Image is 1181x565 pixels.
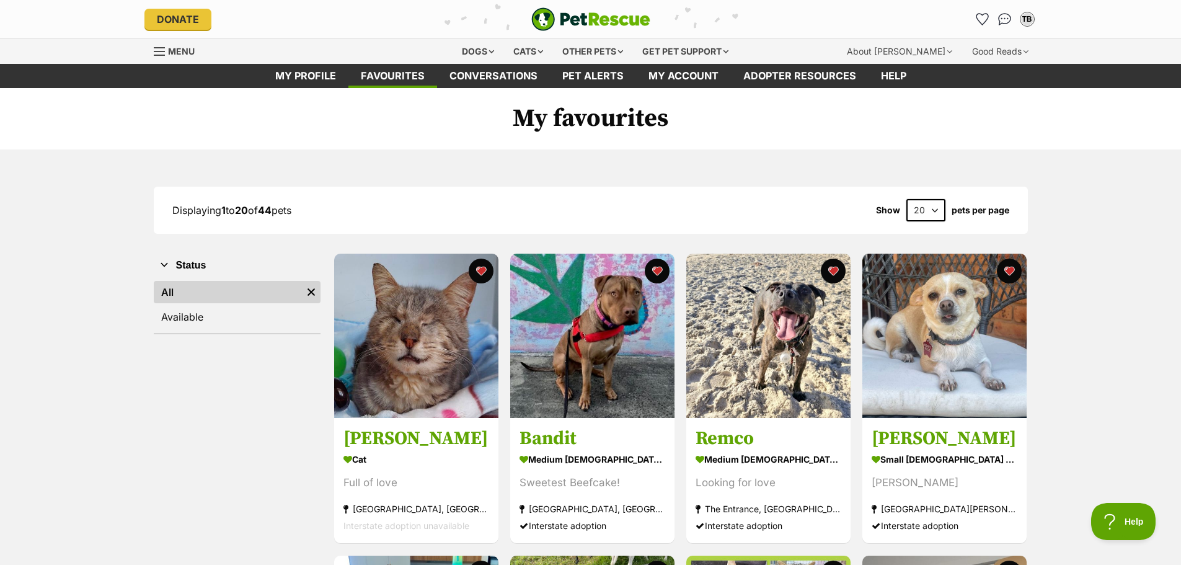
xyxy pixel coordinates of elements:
[520,475,665,492] div: Sweetest Beefcake!
[998,13,1011,25] img: chat-41dd97257d64d25036548639549fe6c8038ab92f7586957e7f3b1b290dea8141.svg
[1017,9,1037,29] button: My account
[696,475,841,492] div: Looking for love
[520,451,665,469] div: medium [DEMOGRAPHIC_DATA] Dog
[696,518,841,535] div: Interstate adoption
[821,259,846,283] button: favourite
[520,501,665,518] div: [GEOGRAPHIC_DATA], [GEOGRAPHIC_DATA]
[963,39,1037,64] div: Good Reads
[1021,13,1033,25] div: TB
[869,64,919,88] a: Help
[343,521,469,532] span: Interstate adoption unavailable
[1091,503,1156,540] iframe: Help Scout Beacon - Open
[510,254,675,418] img: Bandit
[334,418,498,544] a: [PERSON_NAME] Cat Full of love [GEOGRAPHIC_DATA], [GEOGRAPHIC_DATA] Interstate adoption unavailab...
[531,7,650,31] a: PetRescue
[154,306,321,328] a: Available
[862,254,1027,418] img: Luna
[550,64,636,88] a: Pet alerts
[154,278,321,333] div: Status
[686,418,851,544] a: Remco medium [DEMOGRAPHIC_DATA] Dog Looking for love The Entrance, [GEOGRAPHIC_DATA] Interstate a...
[263,64,348,88] a: My profile
[469,259,493,283] button: favourite
[872,518,1017,535] div: Interstate adoption
[302,281,321,303] a: Remove filter
[258,204,272,216] strong: 44
[862,418,1027,544] a: [PERSON_NAME] small [DEMOGRAPHIC_DATA] Dog [PERSON_NAME] [GEOGRAPHIC_DATA][PERSON_NAME], [GEOGRAP...
[343,501,489,518] div: [GEOGRAPHIC_DATA], [GEOGRAPHIC_DATA]
[154,281,302,303] a: All
[645,259,670,283] button: favourite
[634,39,737,64] div: Get pet support
[168,46,195,56] span: Menu
[437,64,550,88] a: conversations
[872,451,1017,469] div: small [DEMOGRAPHIC_DATA] Dog
[343,475,489,492] div: Full of love
[696,501,841,518] div: The Entrance, [GEOGRAPHIC_DATA]
[952,205,1009,215] label: pets per page
[554,39,632,64] div: Other pets
[334,254,498,418] img: Dawson
[520,427,665,451] h3: Bandit
[343,451,489,469] div: Cat
[872,501,1017,518] div: [GEOGRAPHIC_DATA][PERSON_NAME], [GEOGRAPHIC_DATA]
[696,427,841,451] h3: Remco
[872,475,1017,492] div: [PERSON_NAME]
[520,518,665,535] div: Interstate adoption
[686,254,851,418] img: Remco
[731,64,869,88] a: Adopter resources
[997,259,1022,283] button: favourite
[154,257,321,274] button: Status
[154,39,203,61] a: Menu
[343,427,489,451] h3: [PERSON_NAME]
[531,7,650,31] img: logo-e224e6f780fb5917bec1dbf3a21bbac754714ae5b6737aabdf751b685950b380.svg
[172,204,291,216] span: Displaying to of pets
[221,204,226,216] strong: 1
[973,9,1037,29] ul: Account quick links
[348,64,437,88] a: Favourites
[144,9,211,30] a: Donate
[838,39,961,64] div: About [PERSON_NAME]
[973,9,993,29] a: Favourites
[876,205,900,215] span: Show
[510,418,675,544] a: Bandit medium [DEMOGRAPHIC_DATA] Dog Sweetest Beefcake! [GEOGRAPHIC_DATA], [GEOGRAPHIC_DATA] Inte...
[696,451,841,469] div: medium [DEMOGRAPHIC_DATA] Dog
[872,427,1017,451] h3: [PERSON_NAME]
[505,39,552,64] div: Cats
[453,39,503,64] div: Dogs
[995,9,1015,29] a: Conversations
[235,204,248,216] strong: 20
[636,64,731,88] a: My account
